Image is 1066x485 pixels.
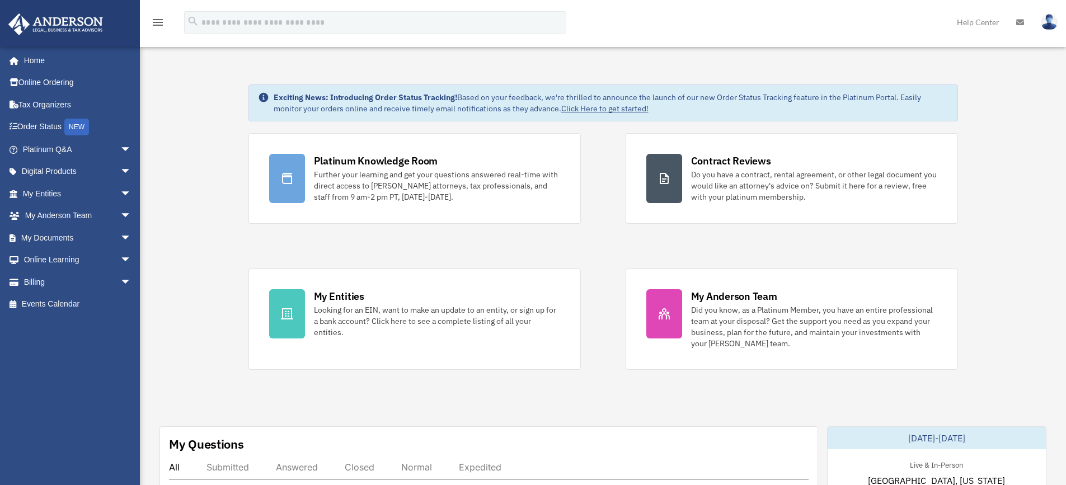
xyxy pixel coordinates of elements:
a: Click Here to get started! [561,103,649,114]
div: NEW [64,119,89,135]
div: [DATE]-[DATE] [828,427,1046,449]
a: Online Learningarrow_drop_down [8,249,148,271]
a: Contract Reviews Do you have a contract, rental agreement, or other legal document you would like... [626,133,958,224]
span: arrow_drop_down [120,161,143,183]
div: All [169,462,180,473]
div: Did you know, as a Platinum Member, you have an entire professional team at your disposal? Get th... [691,304,937,349]
a: Home [8,49,143,72]
div: My Questions [169,436,244,453]
a: Platinum Q&Aarrow_drop_down [8,138,148,161]
span: arrow_drop_down [120,138,143,161]
div: Submitted [206,462,249,473]
i: search [187,15,199,27]
a: menu [151,20,165,29]
a: Events Calendar [8,293,148,316]
div: Further your learning and get your questions answered real-time with direct access to [PERSON_NAM... [314,169,560,203]
a: Online Ordering [8,72,148,94]
a: My Documentsarrow_drop_down [8,227,148,249]
a: My Entitiesarrow_drop_down [8,182,148,205]
div: Platinum Knowledge Room [314,154,438,168]
div: Closed [345,462,374,473]
div: Expedited [459,462,501,473]
div: Do you have a contract, rental agreement, or other legal document you would like an attorney's ad... [691,169,937,203]
div: Contract Reviews [691,154,771,168]
span: arrow_drop_down [120,271,143,294]
img: Anderson Advisors Platinum Portal [5,13,106,35]
div: Live & In-Person [901,458,972,470]
a: My Anderson Team Did you know, as a Platinum Member, you have an entire professional team at your... [626,269,958,370]
i: menu [151,16,165,29]
a: Tax Organizers [8,93,148,116]
span: arrow_drop_down [120,182,143,205]
span: arrow_drop_down [120,249,143,272]
a: Platinum Knowledge Room Further your learning and get your questions answered real-time with dire... [248,133,581,224]
span: arrow_drop_down [120,227,143,249]
a: My Anderson Teamarrow_drop_down [8,205,148,227]
strong: Exciting News: Introducing Order Status Tracking! [274,92,457,102]
img: User Pic [1041,14,1058,30]
div: My Anderson Team [691,289,777,303]
div: Normal [401,462,432,473]
div: My Entities [314,289,364,303]
div: Looking for an EIN, want to make an update to an entity, or sign up for a bank account? Click her... [314,304,560,338]
a: Billingarrow_drop_down [8,271,148,293]
span: arrow_drop_down [120,205,143,228]
div: Based on your feedback, we're thrilled to announce the launch of our new Order Status Tracking fe... [274,92,948,114]
div: Answered [276,462,318,473]
a: Order StatusNEW [8,116,148,139]
a: My Entities Looking for an EIN, want to make an update to an entity, or sign up for a bank accoun... [248,269,581,370]
a: Digital Productsarrow_drop_down [8,161,148,183]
